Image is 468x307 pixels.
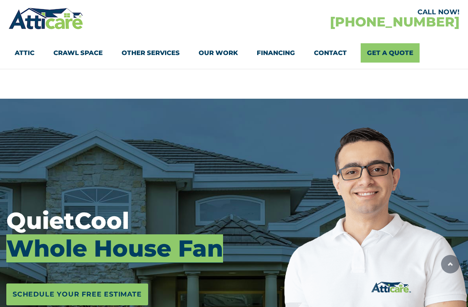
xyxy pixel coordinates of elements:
[234,9,460,16] div: CALL NOW!
[6,207,233,262] h3: QuietCool
[15,43,35,63] a: Attic
[314,43,347,63] a: Contact
[122,43,180,63] a: Other Services
[13,288,142,301] span: Schedule Your Free Estimate
[6,234,223,263] mark: Whole House Fan
[15,43,453,63] nav: Menu
[6,283,148,305] a: Schedule Your Free Estimate
[257,43,295,63] a: Financing
[53,43,103,63] a: Crawl Space
[361,43,420,63] a: Get A Quote
[199,43,238,63] a: Our Work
